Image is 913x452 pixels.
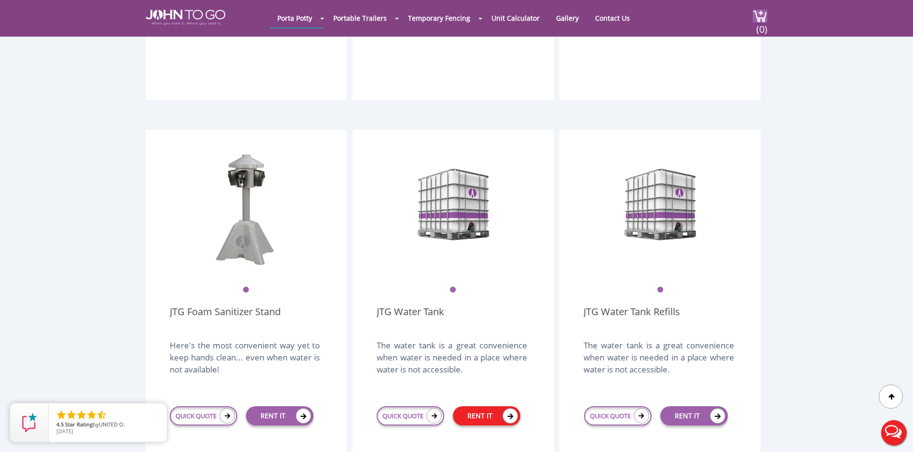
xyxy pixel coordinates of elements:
[622,149,699,269] img: JTG Water Tank
[170,339,320,386] div: Here's the most convenient way yet to keep hands clean... even when water is not available!
[170,406,237,425] a: QUICK QUOTE
[453,406,520,425] a: RENT IT
[584,406,652,425] a: QUICK QUOTE
[401,9,477,27] a: Temporary Fencing
[96,409,108,421] li: 
[584,339,734,386] div: The water tank is a great convenience when water is needed in a place where water is not accessible.
[99,421,125,428] span: UNITED O.
[660,406,728,425] a: RENT IT
[588,9,637,27] a: Contact Us
[76,409,87,421] li: 
[657,287,664,293] button: 1 of 1
[377,339,527,386] div: The water tank is a great convenience when water is needed in a place where water is not accessible.
[246,406,313,425] a: RENT IT
[243,287,249,293] button: 1 of 1
[55,409,67,421] li: 
[377,305,444,332] a: JTG Water Tank
[65,421,93,428] span: Star Rating
[549,9,586,27] a: Gallery
[86,409,97,421] li: 
[56,422,159,428] span: by
[377,406,444,425] a: QUICK QUOTE
[20,413,39,432] img: Review Rating
[66,409,77,421] li: 
[56,427,73,435] span: [DATE]
[270,9,319,27] a: Porta Potty
[584,305,680,332] a: JTG Water Tank Refills
[326,9,394,27] a: Portable Trailers
[756,15,767,36] span: (0)
[415,149,492,269] img: JTG Water Tank
[484,9,547,27] a: Unit Calculator
[753,10,767,23] img: cart a
[170,305,281,332] a: JTG Foam Sanitizer Stand
[874,413,913,452] button: Live Chat
[56,421,64,428] span: 4.5
[450,287,456,293] button: 1 of 1
[146,10,225,25] img: JOHN to go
